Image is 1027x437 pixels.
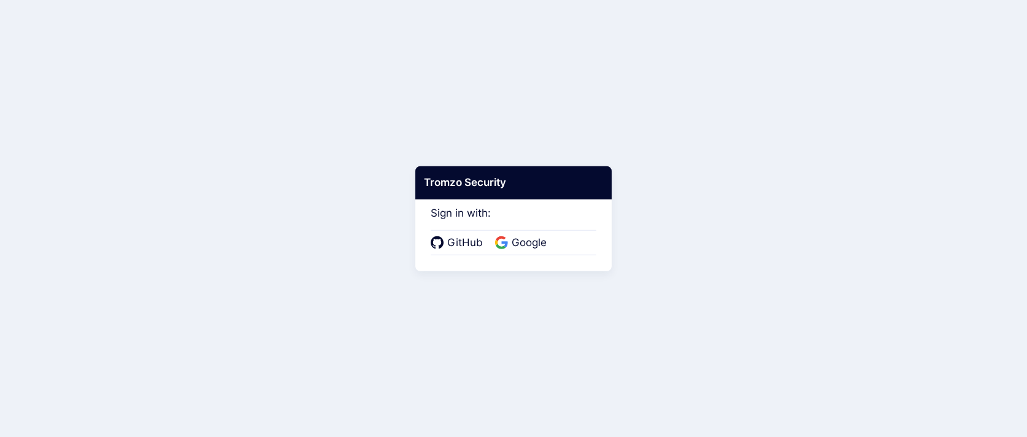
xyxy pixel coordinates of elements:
[495,235,550,251] a: Google
[508,235,550,251] span: Google
[415,166,612,199] div: Tromzo Security
[431,235,487,251] a: GitHub
[444,235,487,251] span: GitHub
[431,190,596,255] div: Sign in with:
